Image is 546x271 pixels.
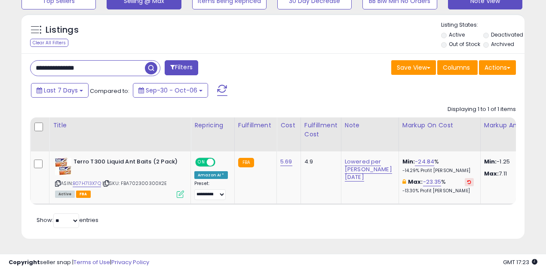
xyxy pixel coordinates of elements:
[449,40,480,48] label: Out of Stock
[280,157,292,166] a: 5.69
[491,31,523,38] label: Deactivated
[402,121,477,130] div: Markup on Cost
[402,188,474,194] p: -13.30% Profit [PERSON_NAME]
[304,158,334,166] div: 4.9
[484,157,497,166] strong: Min:
[402,158,474,174] div: %
[423,178,442,186] a: -23.35
[448,105,516,114] div: Displaying 1 to 1 of 1 items
[196,159,207,166] span: ON
[214,159,228,166] span: OFF
[238,158,254,167] small: FBA
[55,191,75,198] span: All listings currently available for purchase on Amazon
[402,179,406,185] i: This overrides the store level max markup for this listing
[194,121,231,130] div: Repricing
[76,191,91,198] span: FBA
[304,121,337,139] div: Fulfillment Cost
[37,216,98,224] span: Show: entries
[402,178,474,194] div: %
[74,158,178,168] b: Terro T300 Liquid Ant Baits (2 Pack)
[408,178,423,186] b: Max:
[111,258,149,266] a: Privacy Policy
[102,180,167,187] span: | SKU: FBA702300300X2E
[53,121,187,130] div: Title
[238,121,273,130] div: Fulfillment
[449,31,465,38] label: Active
[31,83,89,98] button: Last 7 Days
[479,60,516,75] button: Actions
[90,87,129,95] span: Compared to:
[443,63,470,72] span: Columns
[46,24,79,36] h5: Listings
[391,60,436,75] button: Save View
[345,121,395,130] div: Note
[30,39,68,47] div: Clear All Filters
[133,83,208,98] button: Sep-30 - Oct-06
[399,117,480,151] th: The percentage added to the cost of goods (COGS) that forms the calculator for Min & Max prices.
[9,259,149,267] div: seller snap | |
[55,158,71,175] img: 517e+zkaHeL._SL40_.jpg
[55,158,184,197] div: ASIN:
[280,121,297,130] div: Cost
[73,180,101,187] a: B07H713X7Q
[345,157,392,182] a: Lowered per [PERSON_NAME] [DATE]
[9,258,40,266] strong: Copyright
[441,21,525,29] p: Listing States:
[402,168,474,174] p: -14.29% Profit [PERSON_NAME]
[484,169,499,178] strong: Max:
[437,60,478,75] button: Columns
[44,86,78,95] span: Last 7 Days
[194,181,228,200] div: Preset:
[165,60,198,75] button: Filters
[467,180,471,184] i: Revert to store-level Max Markup
[402,157,415,166] b: Min:
[503,258,537,266] span: 2025-10-14 17:23 GMT
[491,40,514,48] label: Archived
[146,86,197,95] span: Sep-30 - Oct-06
[74,258,110,266] a: Terms of Use
[194,171,228,179] div: Amazon AI *
[415,157,434,166] a: -24.84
